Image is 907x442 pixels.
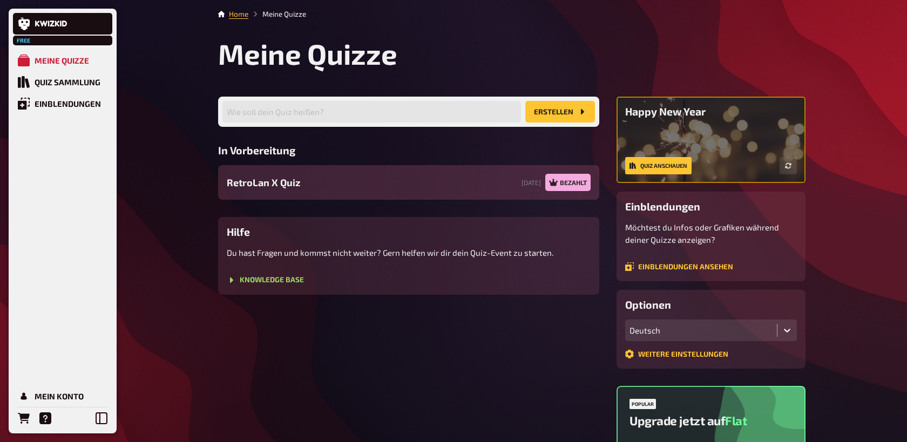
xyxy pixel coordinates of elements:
[229,10,248,18] a: Home
[227,276,304,284] a: Knowledge Base
[625,298,797,311] h3: Optionen
[218,37,806,71] h1: Meine Quizze
[218,144,599,157] h3: In Vorbereitung
[630,399,656,409] div: Popular
[227,175,300,190] span: RetroLan X Quiz
[630,413,747,428] h2: Upgrade jetzt auf
[14,37,33,44] span: Free
[625,262,733,271] a: Einblendungen ansehen
[625,157,692,174] a: Quiz anschauen
[625,221,797,246] p: Möchtest du Infos oder Grafiken während deiner Quizze anzeigen?
[522,178,541,187] small: [DATE]
[625,350,728,358] a: Weitere Einstellungen
[35,99,101,108] div: Einblendungen
[525,101,595,123] button: Erstellen
[13,50,112,71] a: Meine Quizze
[625,200,797,213] h3: Einblendungen
[227,247,591,259] p: Du hast Fragen und kommst nicht weiter? Gern helfen wir dir dein Quiz-Event zu starten.
[229,9,248,19] li: Home
[13,407,35,429] a: Bestellungen
[35,391,84,401] div: Mein Konto
[545,174,591,191] div: Bezahlt
[218,165,599,200] a: RetroLan X Quiz[DATE]Bezahlt
[35,56,89,65] div: Meine Quizze
[13,93,112,114] a: Einblendungen
[13,71,112,93] a: Quiz Sammlung
[35,77,100,87] div: Quiz Sammlung
[13,385,112,407] a: Mein Konto
[35,407,56,429] a: Hilfe
[222,101,521,123] input: Wie soll dein Quiz heißen?
[630,325,773,335] div: Deutsch
[248,9,306,19] li: Meine Quizze
[625,105,797,118] h3: Happy New Year
[227,226,591,238] h3: Hilfe
[725,413,747,428] span: Flat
